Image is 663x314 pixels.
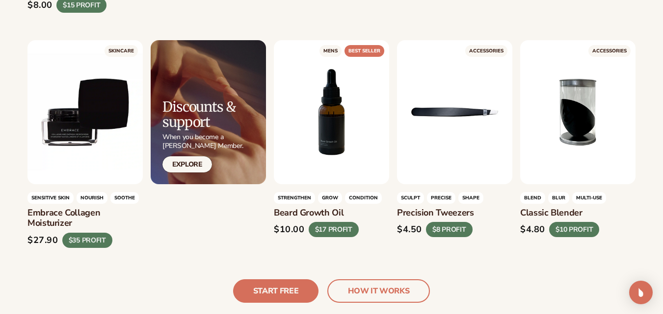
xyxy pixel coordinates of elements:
span: shape [458,192,483,204]
h2: Discounts & support [162,99,266,130]
div: $17 PROFIT [309,222,359,238]
div: $10.00 [274,224,305,235]
div: $35 PROFIT [62,233,112,248]
div: $4.80 [520,224,545,235]
h3: Beard growth oil [274,208,389,218]
span: sensitive skin [27,192,74,204]
span: multi-use [572,192,606,204]
a: HOW IT WORKS [327,279,430,303]
span: precise [427,192,455,204]
span: strengthen [274,192,315,204]
span: sculpt [397,192,424,204]
div: $4.50 [397,224,422,235]
h3: Embrace collagen moisturizer [27,208,143,229]
span: blur [548,192,569,204]
a: Explore [162,156,212,172]
h3: Classic blender [520,208,636,218]
span: soothe [110,192,139,204]
span: blend [520,192,545,204]
span: nourish [77,192,107,204]
h3: Precision tweezers [397,208,512,218]
div: $27.90 [27,235,58,246]
span: grow [318,192,342,204]
div: $8 PROFIT [426,222,473,238]
a: START FREE [233,279,319,303]
div: Open Intercom Messenger [629,281,653,304]
p: When you become a [PERSON_NAME] Member. [162,133,266,150]
div: $10 PROFIT [549,222,599,238]
span: condition [345,192,382,204]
